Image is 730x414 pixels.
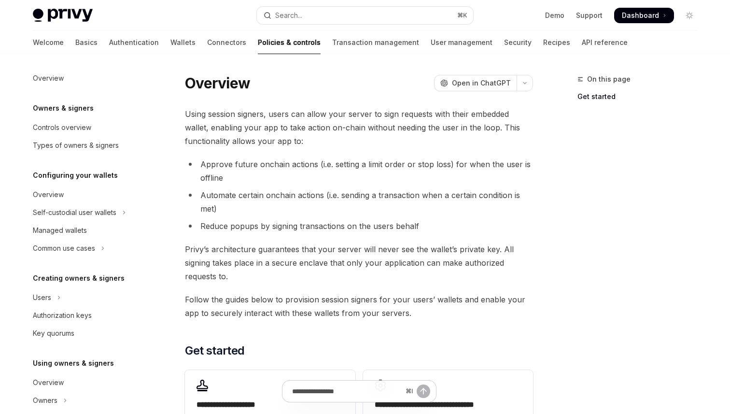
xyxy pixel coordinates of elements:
a: Dashboard [614,8,674,23]
a: Connectors [207,31,246,54]
button: Toggle Self-custodial user wallets section [25,204,149,221]
span: ⌘ K [457,12,467,19]
button: Open search [257,7,473,24]
a: User management [431,31,492,54]
div: Overview [33,72,64,84]
li: Approve future onchain actions (i.e. setting a limit order or stop loss) for when the user is off... [185,157,533,185]
h5: Using owners & signers [33,357,114,369]
a: Authorization keys [25,307,149,324]
span: Dashboard [622,11,659,20]
h5: Configuring your wallets [33,170,118,181]
a: Demo [545,11,564,20]
a: Security [504,31,532,54]
a: Overview [25,374,149,391]
div: Self-custodial user wallets [33,207,116,218]
div: Controls overview [33,122,91,133]
a: API reference [582,31,628,54]
img: light logo [33,9,93,22]
a: Policies & controls [258,31,321,54]
a: Transaction management [332,31,419,54]
li: Automate certain onchain actions (i.e. sending a transaction when a certain condition is met) [185,188,533,215]
div: Managed wallets [33,225,87,236]
h5: Creating owners & signers [33,272,125,284]
div: Users [33,292,51,303]
button: Toggle Owners section [25,392,149,409]
span: Privy’s architecture guarantees that your server will never see the wallet’s private key. All sig... [185,243,533,283]
h1: Overview [185,74,250,92]
li: Reduce popups by signing transactions on the users behalf [185,219,533,233]
a: Managed wallets [25,222,149,239]
div: Overview [33,189,64,200]
a: Types of owners & signers [25,137,149,154]
button: Toggle Common use cases section [25,240,149,257]
button: Toggle Users section [25,289,149,306]
div: Types of owners & signers [33,140,119,151]
button: Open in ChatGPT [434,75,517,91]
a: Overview [25,186,149,203]
span: Follow the guides below to provision session signers for your users’ wallets and enable your app ... [185,293,533,320]
a: Welcome [33,31,64,54]
div: Key quorums [33,328,74,339]
div: Common use cases [33,243,95,254]
div: Owners [33,395,57,406]
span: Using session signers, users can allow your server to sign requests with their embedded wallet, e... [185,107,533,148]
a: Recipes [543,31,570,54]
button: Toggle dark mode [682,8,697,23]
a: Overview [25,70,149,87]
a: Key quorums [25,325,149,342]
h5: Owners & signers [33,102,94,114]
a: Authentication [109,31,159,54]
a: Controls overview [25,119,149,136]
span: On this page [587,73,631,85]
div: Authorization keys [33,310,92,321]
div: Search... [275,10,302,21]
div: Overview [33,377,64,388]
a: Support [576,11,603,20]
a: Get started [577,89,705,104]
span: Get started [185,343,244,358]
a: Basics [75,31,98,54]
span: Open in ChatGPT [452,78,511,88]
a: Wallets [170,31,196,54]
button: Send message [417,385,430,398]
input: Ask a question... [292,381,402,402]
